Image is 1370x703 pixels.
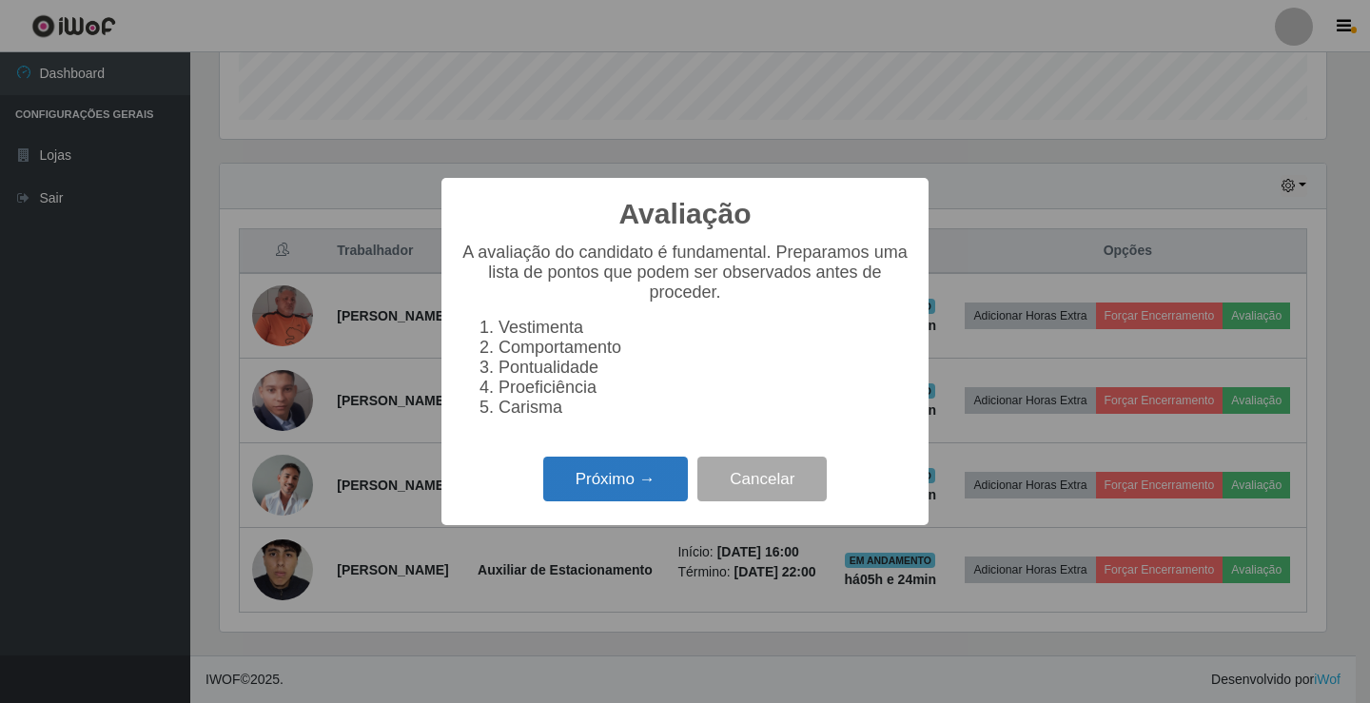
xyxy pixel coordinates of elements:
li: Vestimenta [499,318,910,338]
li: Carisma [499,398,910,418]
li: Comportamento [499,338,910,358]
li: Pontualidade [499,358,910,378]
button: Cancelar [697,457,827,501]
li: Proeficiência [499,378,910,398]
h2: Avaliação [619,197,752,231]
p: A avaliação do candidato é fundamental. Preparamos uma lista de pontos que podem ser observados a... [460,243,910,303]
button: Próximo → [543,457,688,501]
